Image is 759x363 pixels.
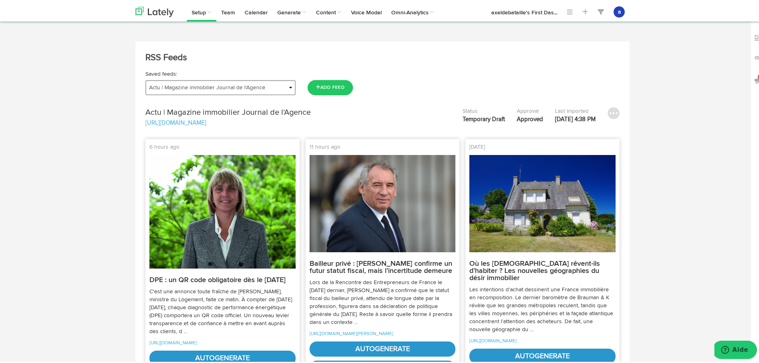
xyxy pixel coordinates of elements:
p: Lors de la Rencontre des Entrepreneurs de France le [DATE] dernier, [PERSON_NAME] a confirmé que ... [310,277,456,325]
div: Actu | Magazine immobilier Journal de l'Agence [145,106,377,117]
img: icon_menu_button.svg [608,106,620,118]
button: a [614,5,625,16]
a: [URL][DOMAIN_NAME][PERSON_NAME] [310,330,393,335]
div: [DATE] [469,141,616,153]
img: licensed-image.jpeg [310,153,456,251]
a: [URL][DOMAIN_NAME] [145,118,206,124]
span: RSS Feeds [145,52,187,61]
div: Temporary Draft [463,114,505,122]
img: AphotoCP-e1733932290564.jpg [149,153,296,267]
a: [URL][DOMAIN_NAME] [149,339,197,344]
a: autogenerate [310,340,456,355]
strong: Bailleur privé : [PERSON_NAME] confirme un futur statut fiscal, mais l’incertitude demeure [310,259,452,273]
label: Saved feeds: [145,69,177,77]
div: Approved [517,114,543,122]
div: 11 hours ago [310,141,456,153]
span: ... [554,8,557,14]
div: [DATE] 4:38 PM [555,114,596,122]
div: Last Imported [555,106,596,114]
a: autogenerate [469,347,616,362]
img: AdobeStock_192758262.jpeg [469,153,616,251]
strong: DPE : un QR code obligatoire dès le [DATE] [149,275,286,282]
img: logo_lately_bg_light.svg [135,5,174,16]
a: [URL][DOMAIN_NAME] [469,337,517,342]
button: Add Feed [308,78,353,94]
div: Approval [517,106,543,114]
strong: Où les [DEMOGRAPHIC_DATA] rêvent-ils d’habiter ? Les nouvelles géographies du désir immobilier [469,259,600,280]
div: 6 hours ago [149,141,296,153]
p: Les intentions d’achat dessinent une France immobilière en recomposition. Le dernier baromètre de... [469,284,616,332]
p: C'est une annonce toute fraîche de [PERSON_NAME], ministre du Logement, faite ce matin. À compter... [149,286,296,334]
div: Status [463,106,505,114]
iframe: Ouvre un widget dans lequel vous pouvez trouver plus d’informations [714,339,757,359]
